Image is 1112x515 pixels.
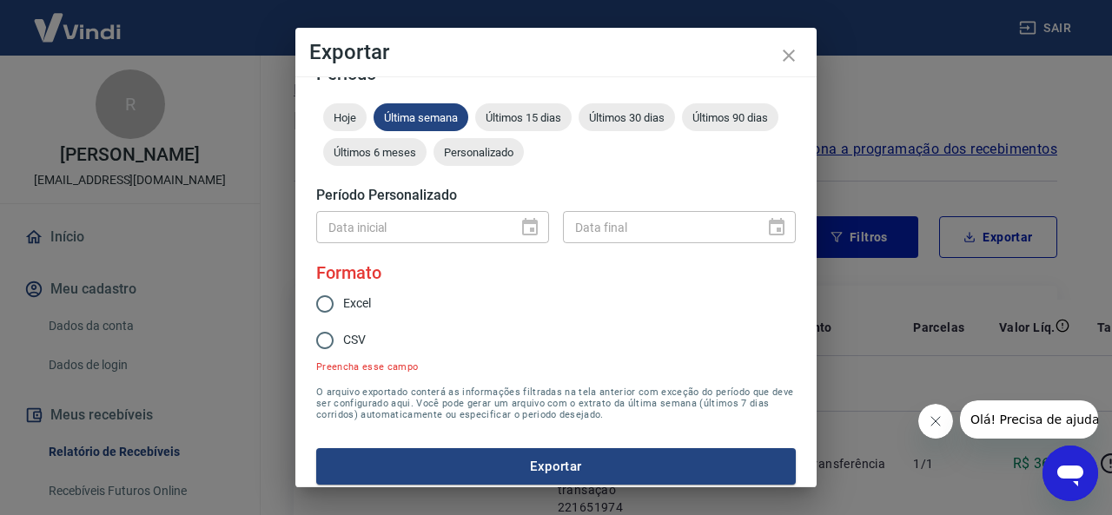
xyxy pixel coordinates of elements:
[316,261,381,286] legend: Formato
[316,386,796,420] span: O arquivo exportado conterá as informações filtradas na tela anterior com exceção do período que ...
[323,146,427,159] span: Últimos 6 meses
[682,111,778,124] span: Últimos 90 dias
[316,211,506,243] input: DD/MM/YYYY
[768,35,810,76] button: close
[323,111,367,124] span: Hoje
[309,42,803,63] h4: Exportar
[579,111,675,124] span: Últimos 30 dias
[316,361,418,373] p: Preencha esse campo
[10,12,146,26] span: Olá! Precisa de ajuda?
[918,404,953,439] iframe: Fechar mensagem
[374,111,468,124] span: Última semana
[960,400,1098,439] iframe: Mensagem da empresa
[475,111,572,124] span: Últimos 15 dias
[343,294,371,313] span: Excel
[434,146,524,159] span: Personalizado
[434,138,524,166] div: Personalizado
[316,187,796,204] h5: Período Personalizado
[316,65,796,83] h5: Período
[323,103,367,131] div: Hoje
[579,103,675,131] div: Últimos 30 dias
[563,211,752,243] input: DD/MM/YYYY
[475,103,572,131] div: Últimos 15 dias
[682,103,778,131] div: Últimos 90 dias
[323,138,427,166] div: Últimos 6 meses
[316,448,796,485] button: Exportar
[343,331,366,349] span: CSV
[1042,446,1098,501] iframe: Botão para abrir a janela de mensagens
[374,103,468,131] div: Última semana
